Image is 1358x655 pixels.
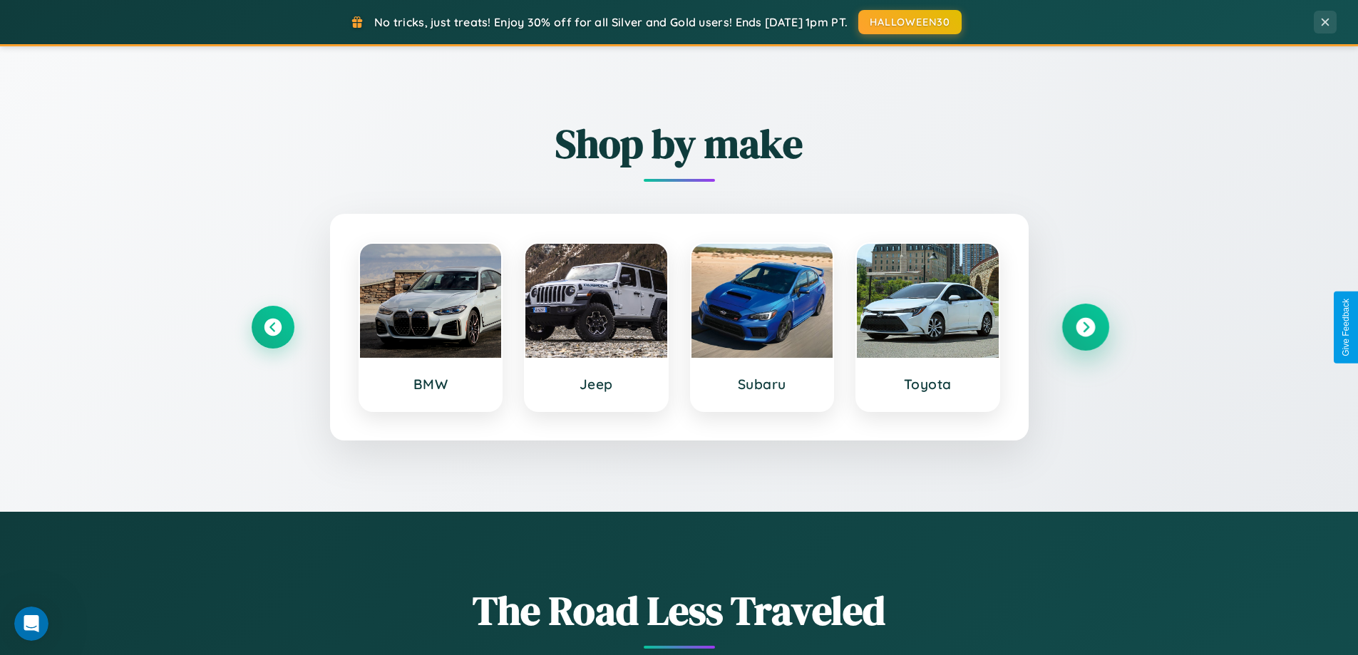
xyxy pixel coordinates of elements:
h3: Jeep [540,376,653,393]
h1: The Road Less Traveled [252,583,1107,638]
h3: Toyota [871,376,984,393]
h3: Subaru [706,376,819,393]
iframe: Intercom live chat [14,607,48,641]
button: HALLOWEEN30 [858,10,962,34]
div: Give Feedback [1341,299,1351,356]
h2: Shop by make [252,116,1107,171]
h3: BMW [374,376,488,393]
span: No tricks, just treats! Enjoy 30% off for all Silver and Gold users! Ends [DATE] 1pm PT. [374,15,848,29]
